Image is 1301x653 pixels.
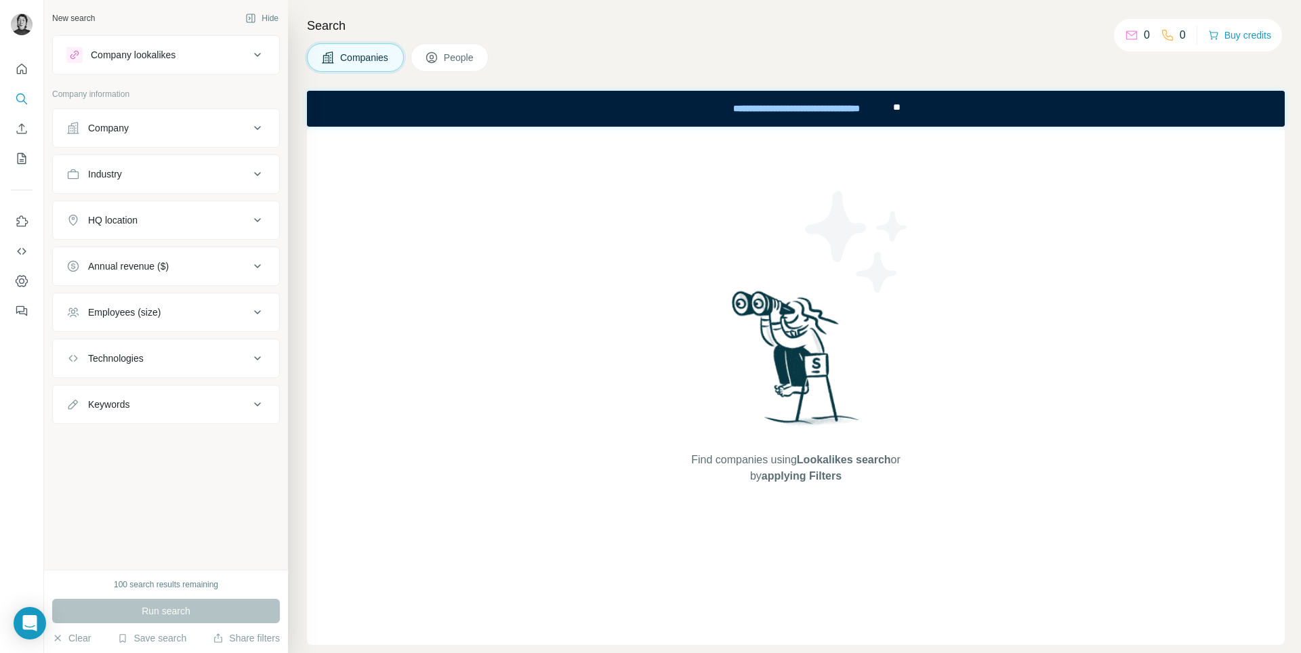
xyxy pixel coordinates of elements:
span: applying Filters [762,470,842,482]
button: HQ location [53,204,279,236]
div: Technologies [88,352,144,365]
button: Buy credits [1208,26,1271,45]
div: Keywords [88,398,129,411]
div: HQ location [88,213,138,227]
div: Annual revenue ($) [88,259,169,273]
button: Technologies [53,342,279,375]
div: New search [52,12,95,24]
div: Company [88,121,129,135]
p: 0 [1144,27,1150,43]
button: Enrich CSV [11,117,33,141]
div: Industry [88,167,122,181]
div: Open Intercom Messenger [14,607,46,639]
button: Feedback [11,299,33,323]
button: Company [53,112,279,144]
p: Company information [52,88,280,100]
button: Hide [236,8,288,28]
div: Employees (size) [88,306,161,319]
img: Surfe Illustration - Stars [796,181,918,303]
button: Dashboard [11,269,33,293]
p: 0 [1180,27,1186,43]
button: Search [11,87,33,111]
iframe: Banner [307,91,1285,127]
span: Find companies using or by [687,452,904,484]
button: Clear [52,631,91,645]
button: Company lookalikes [53,39,279,71]
button: Save search [117,631,186,645]
span: Companies [340,51,390,64]
button: Quick start [11,57,33,81]
div: Company lookalikes [91,48,175,62]
h4: Search [307,16,1285,35]
span: Lookalikes search [797,454,891,465]
button: My lists [11,146,33,171]
button: Use Surfe API [11,239,33,264]
button: Use Surfe on LinkedIn [11,209,33,234]
button: Industry [53,158,279,190]
img: Surfe Illustration - Woman searching with binoculars [726,287,867,438]
img: Avatar [11,14,33,35]
span: People [444,51,475,64]
button: Keywords [53,388,279,421]
button: Annual revenue ($) [53,250,279,282]
button: Employees (size) [53,296,279,329]
div: 100 search results remaining [114,578,218,591]
button: Share filters [213,631,280,645]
